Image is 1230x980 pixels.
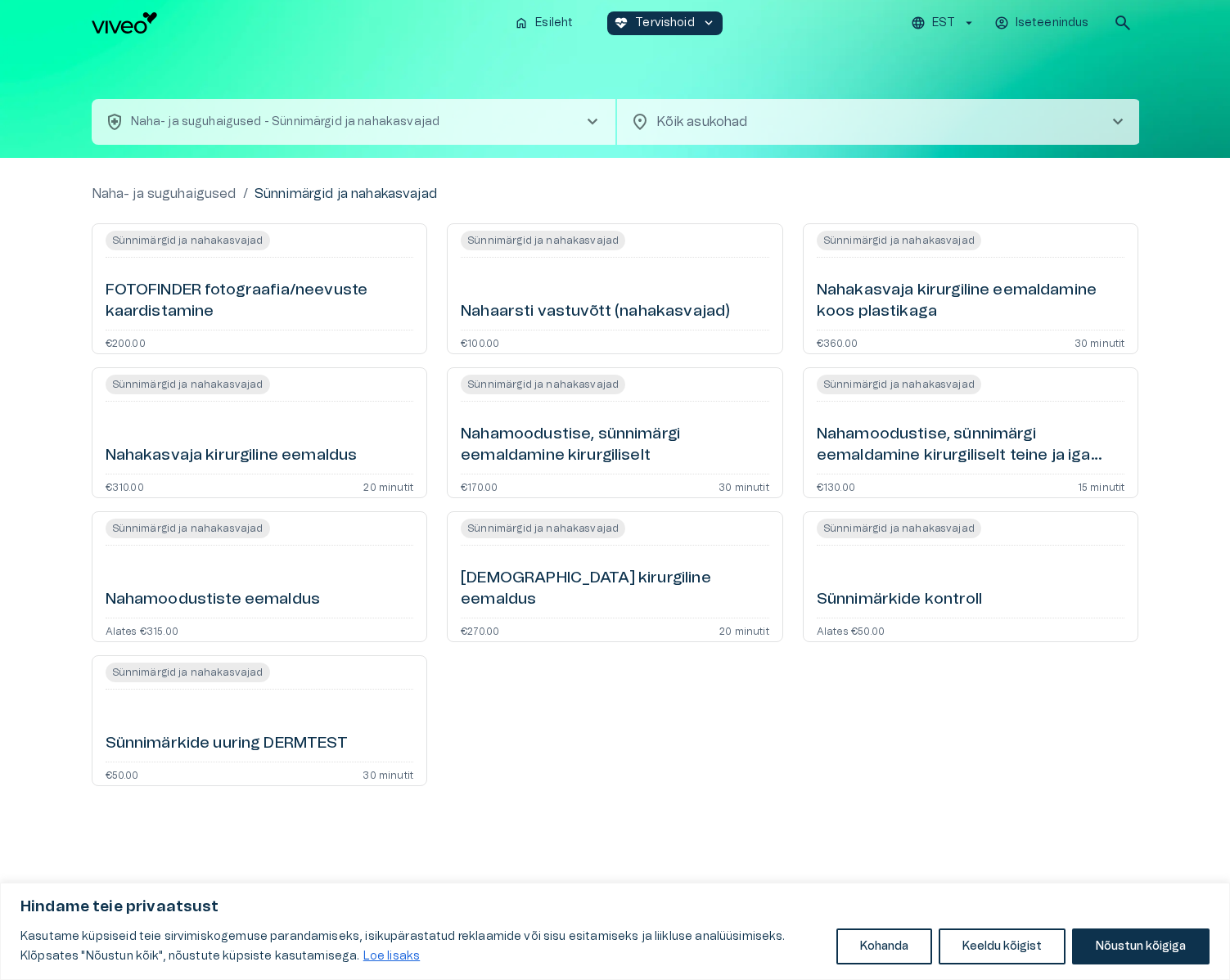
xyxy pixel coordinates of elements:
[106,733,348,755] h6: Sünnimärkide uuring DERMTEST
[1108,112,1128,132] span: chevron_right
[514,16,529,30] span: home
[447,511,783,642] a: Open service booking details
[817,481,855,491] p: €130.00
[106,625,178,635] p: Alates €315.00
[461,481,498,491] p: €170.00
[817,625,885,635] p: Alates €50.00
[461,568,769,611] h6: [DEMOGRAPHIC_DATA] kirurgiline eemaldus
[106,375,270,394] span: Sünnimärgid ja nahakasvajad
[836,928,932,964] button: Kohanda
[607,11,723,35] button: ecg_heartTervishoidkeyboard_arrow_down
[1078,481,1125,491] p: 15 minutit
[92,184,237,204] a: Naha- ja suguhaigused
[817,280,1125,323] h6: Nahakasvaja kirurgiline eemaldamine koos plastikaga
[1106,7,1139,39] button: open search modal
[106,445,358,467] h6: Nahakasvaja kirurgiline eemaldus
[92,12,157,34] img: Viveo logo
[1113,13,1133,33] span: search
[363,950,421,963] a: Loe lisaks
[932,15,954,32] p: EST
[106,337,146,347] p: €200.00
[83,13,108,26] span: Help
[817,424,1125,467] h6: Nahamoodustise, sünnimärgi eemaldamine kirurgiliselt teine ja iga järgnev
[701,16,716,30] span: keyboard_arrow_down
[92,99,615,145] button: health_and_safetyNaha- ja suguhaigused - Sünnimärgid ja nahakasvajadchevron_right
[614,16,629,30] span: ecg_heart
[105,112,124,132] span: health_and_safety
[363,769,413,779] p: 30 minutit
[461,375,625,394] span: Sünnimärgid ja nahakasvajad
[106,280,414,323] h6: FOTOFINDER fotograafia/neevuste kaardistamine
[1016,15,1089,32] p: Iseteenindus
[1072,928,1210,964] button: Nõustun kõigiga
[535,15,573,32] p: Esileht
[992,11,1093,35] button: Iseteenindus
[635,15,695,32] p: Tervishoid
[461,625,499,635] p: €270.00
[243,184,248,204] p: /
[719,625,769,635] p: 20 minutit
[106,589,321,611] h6: Nahamoodustiste eemaldus
[106,231,270,250] span: Sünnimärgid ja nahakasvajad
[803,223,1139,354] a: Open service booking details
[817,375,981,394] span: Sünnimärgid ja nahakasvajad
[106,519,270,538] span: Sünnimärgid ja nahakasvajad
[106,663,270,682] span: Sünnimärgid ja nahakasvajad
[803,511,1139,642] a: Open service booking details
[803,367,1139,498] a: Open service booking details
[630,112,650,132] span: location_on
[92,511,428,642] a: Open service booking details
[461,424,769,467] h6: Nahamoodustise, sünnimärgi eemaldamine kirurgiliselt
[131,114,440,131] p: Naha- ja suguhaigused - Sünnimärgid ja nahakasvajad
[92,367,428,498] a: Open service booking details
[817,519,981,538] span: Sünnimärgid ja nahakasvajad
[817,337,858,347] p: €360.00
[461,337,499,347] p: €100.00
[719,481,769,491] p: 30 minutit
[461,519,625,538] span: Sünnimärgid ja nahakasvajad
[255,184,437,204] p: Sünnimärgid ja nahakasvajad
[1075,337,1125,347] p: 30 minutit
[908,11,978,35] button: EST
[92,223,428,354] a: Open service booking details
[363,481,413,491] p: 20 minutit
[92,655,428,786] a: Open service booking details
[106,769,139,779] p: €50.00
[939,928,1066,964] button: Keeldu kõigist
[461,231,625,250] span: Sünnimärgid ja nahakasvajad
[92,12,502,34] a: Navigate to homepage
[447,367,783,498] a: Open service booking details
[656,112,1082,132] p: Kõik asukohad
[106,481,144,491] p: €310.00
[817,589,982,611] h6: Sünnimärkide kontroll
[583,112,602,132] span: chevron_right
[507,11,581,35] button: homeEsileht
[461,301,730,323] h6: Nahaarsti vastuvõtt (nahakasvajad)
[20,897,1210,917] p: Hindame teie privaatsust
[447,223,783,354] a: Open service booking details
[20,927,824,966] p: Kasutame küpsiseid teie sirvimiskogemuse parandamiseks, isikupärastatud reklaamide või sisu esita...
[817,231,981,250] span: Sünnimärgid ja nahakasvajad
